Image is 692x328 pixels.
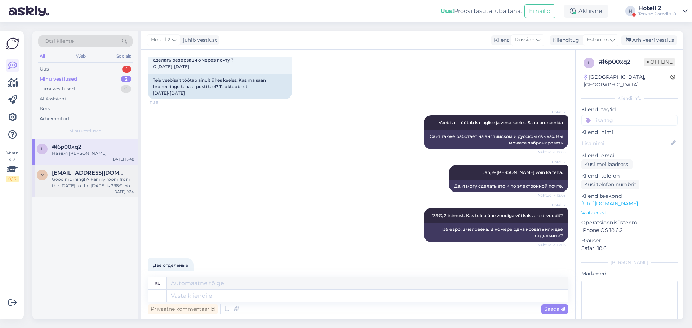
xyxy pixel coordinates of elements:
[40,85,75,93] div: Tiimi vestlused
[121,85,131,93] div: 0
[424,223,568,242] div: 139 евро, 2 человека. В номере одна кровать или две отдельные?
[581,219,678,226] p: Operatsioonisüsteem
[581,200,638,207] a: [URL][DOMAIN_NAME]
[538,193,566,198] span: Nähtud ✓ 12:03
[45,37,74,45] span: Otsi kliente
[538,149,566,155] span: Nähtud ✓ 12:03
[581,95,678,102] div: Kliendi info
[75,51,87,61] div: Web
[581,159,633,169] div: Küsi meiliaadressi
[6,37,19,50] img: Askly Logo
[180,36,217,44] div: juhib vestlust
[52,150,134,157] div: На имя [PERSON_NAME]
[581,180,639,189] div: Küsi telefoninumbrit
[148,74,292,99] div: Teie veebisait töötab ainult ühes keeles. Kas ma saan broneeringu teha e-posti teel? 11. oktoobri...
[515,36,534,44] span: Russian
[148,304,218,314] div: Privaatne kommentaar
[581,270,678,278] p: Märkmed
[40,66,49,73] div: Uus
[432,213,563,218] span: 139€, 2 inimest. Kas tuleb ühe voodiga või kaks eraldi voodit?
[587,36,609,44] span: Estonian
[581,152,678,159] p: Kliendi email
[424,130,568,149] div: Сайт также работает на английском и русском языках. Вы можете забронировать
[40,76,77,83] div: Minu vestlused
[581,259,678,266] div: [PERSON_NAME]
[52,170,127,176] span: matvej1983@inbox.ru
[644,58,675,66] span: Offline
[153,262,188,268] span: Две отдельные
[440,8,454,14] b: Uus!
[581,237,678,244] p: Brauser
[544,306,565,312] span: Saada
[538,242,566,248] span: Nähtud ✓ 12:05
[112,157,134,162] div: [DATE] 15:48
[638,5,688,17] a: Hotell 2Tervise Paradiis OÜ
[52,176,134,189] div: Good morning! A Family room from the [DATE] to the [DATE] is 298€. You can book it online [URL][D...
[539,202,566,208] span: Hotell 2
[150,100,177,105] span: 11:55
[581,226,678,234] p: iPhone OS 18.6.2
[581,106,678,113] p: Kliendi tag'id
[491,36,509,44] div: Klient
[113,189,134,194] div: [DATE] 9:34
[581,129,678,136] p: Kliendi nimi
[121,76,131,83] div: 2
[115,51,133,61] div: Socials
[582,139,669,147] input: Lisa nimi
[38,51,46,61] div: All
[588,60,590,66] span: l
[483,170,563,175] span: Jah, e-[PERSON_NAME] võin ka teha.
[638,5,680,11] div: Hotell 2
[40,115,69,122] div: Arhiveeritud
[52,144,81,150] span: #l6p00xq2
[581,115,678,126] input: Lisa tag
[439,120,563,125] span: Veebisait töötab ka inglise ja vene keeles. Saab broneerida
[151,36,170,44] span: Hotell 2
[550,36,581,44] div: Klienditugi
[40,105,50,112] div: Kõik
[122,66,131,73] div: 1
[539,109,566,115] span: Hotell 2
[524,4,555,18] button: Emailid
[539,159,566,165] span: Hotell 2
[564,5,608,18] div: Aktiivne
[40,95,66,103] div: AI Assistent
[69,128,102,134] span: Minu vestlused
[625,6,635,16] div: H
[153,51,287,69] span: У Вас сайт работает только на одном языке. Можно тогда сделать резервацию через почту ? С [DATE]-...
[41,146,44,152] span: l
[638,11,680,17] div: Tervise Paradiis OÜ
[581,244,678,252] p: Safari 18.6
[581,192,678,200] p: Klienditeekond
[155,290,160,302] div: et
[581,210,678,216] p: Vaata edasi ...
[440,7,522,15] div: Proovi tasuta juba täna:
[599,58,644,66] div: # l6p00xq2
[6,176,19,182] div: 0 / 3
[6,150,19,182] div: Vaata siia
[40,172,44,178] span: m
[581,172,678,180] p: Kliendi telefon
[584,73,670,89] div: [GEOGRAPHIC_DATA], [GEOGRAPHIC_DATA]
[155,277,161,289] div: ru
[449,180,568,192] div: Да, я могу сделать это и по электронной почте.
[621,35,677,45] div: Arhiveeri vestlus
